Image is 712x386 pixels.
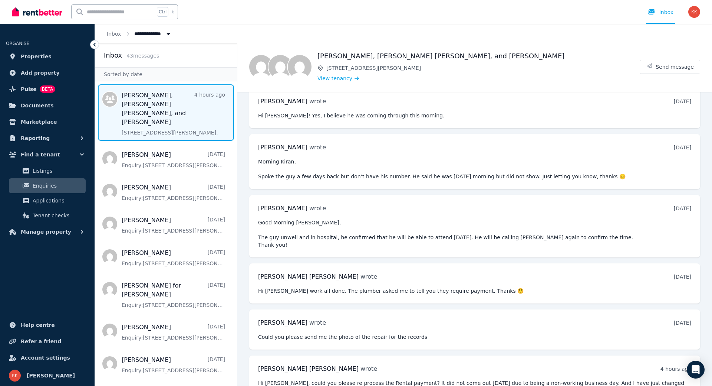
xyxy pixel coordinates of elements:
[640,60,700,74] button: Send message
[21,337,61,346] span: Refer a friend
[309,319,326,326] span: wrote
[33,166,83,175] span: Listings
[6,131,89,146] button: Reporting
[6,114,89,129] a: Marketplace
[33,181,83,190] span: Enquiries
[268,55,292,79] img: Joel Crean
[258,273,359,280] span: [PERSON_NAME] [PERSON_NAME]
[360,273,377,280] span: wrote
[122,216,225,234] a: [PERSON_NAME][DATE]Enquiry:[STREET_ADDRESS][PERSON_NAME].
[21,150,60,159] span: Find a tenant
[687,361,705,379] div: Open Intercom Messenger
[674,98,691,104] time: [DATE]
[95,67,237,81] div: Sorted by date
[6,350,89,365] a: Account settings
[647,9,673,16] div: Inbox
[21,353,70,362] span: Account settings
[6,82,89,97] a: PulseBETA
[21,68,60,77] span: Add property
[122,323,225,341] a: [PERSON_NAME][DATE]Enquiry:[STREET_ADDRESS][PERSON_NAME].
[21,101,54,110] span: Documents
[656,63,694,71] span: Send message
[258,98,307,105] span: [PERSON_NAME]
[258,219,691,249] pre: Good Morning [PERSON_NAME], The guy unwell and in hospital, he confirmed that he will be able to ...
[360,365,377,372] span: wrote
[660,366,691,372] time: 4 hours ago
[317,75,359,82] a: View tenancy
[95,24,184,43] nav: Breadcrumb
[9,370,21,382] img: Kiran Kumar
[6,65,89,80] a: Add property
[288,55,311,79] img: Tawnee Campbell
[33,196,83,205] span: Applications
[122,183,225,202] a: [PERSON_NAME][DATE]Enquiry:[STREET_ADDRESS][PERSON_NAME].
[171,9,174,15] span: k
[326,64,640,72] span: [STREET_ADDRESS][PERSON_NAME]
[104,50,122,61] h2: Inbox
[258,287,691,295] pre: Hi [PERSON_NAME] work all done. The plumber asked me to tell you they require payment. Thanks ☺️
[122,91,225,136] a: [PERSON_NAME], [PERSON_NAME] [PERSON_NAME], and [PERSON_NAME]4 hours ago[STREET_ADDRESS][PERSON_N...
[21,52,52,61] span: Properties
[21,134,50,143] span: Reporting
[249,55,273,79] img: Dannielle Sheridan Campbell-Crean
[674,205,691,211] time: [DATE]
[9,193,86,208] a: Applications
[688,6,700,18] img: Kiran Kumar
[258,365,359,372] span: [PERSON_NAME] [PERSON_NAME]
[107,31,121,37] a: Inbox
[309,144,326,151] span: wrote
[122,150,225,169] a: [PERSON_NAME][DATE]Enquiry:[STREET_ADDRESS][PERSON_NAME].
[258,319,307,326] span: [PERSON_NAME]
[258,205,307,212] span: [PERSON_NAME]
[157,7,168,17] span: Ctrl
[258,333,691,341] pre: Could you please send me the photo of the repair for the records
[33,211,83,220] span: Tenant checks
[21,227,71,236] span: Manage property
[122,281,225,309] a: [PERSON_NAME] for [PERSON_NAME][DATE]Enquiry:[STREET_ADDRESS][PERSON_NAME].
[9,208,86,223] a: Tenant checks
[40,85,55,93] span: BETA
[126,53,159,59] span: 43 message s
[6,98,89,113] a: Documents
[6,41,29,46] span: ORGANISE
[6,49,89,64] a: Properties
[21,85,37,94] span: Pulse
[6,224,89,239] button: Manage property
[258,112,691,119] pre: Hi [PERSON_NAME]! Yes, I believe he was coming through this morning.
[258,158,691,180] pre: Morning Kiran, Spoke the guy a few days back but don’t have his number. He said he was [DATE] mor...
[6,147,89,162] button: Find a tenant
[674,320,691,326] time: [DATE]
[317,75,352,82] span: View tenancy
[309,205,326,212] span: wrote
[258,144,307,151] span: [PERSON_NAME]
[122,356,225,374] a: [PERSON_NAME][DATE]Enquiry:[STREET_ADDRESS][PERSON_NAME].
[6,318,89,333] a: Help centre
[317,51,640,61] h1: [PERSON_NAME], [PERSON_NAME] [PERSON_NAME], and [PERSON_NAME]
[309,98,326,105] span: wrote
[12,6,62,17] img: RentBetter
[6,334,89,349] a: Refer a friend
[674,274,691,280] time: [DATE]
[21,321,55,330] span: Help centre
[122,249,225,267] a: [PERSON_NAME][DATE]Enquiry:[STREET_ADDRESS][PERSON_NAME].
[674,145,691,150] time: [DATE]
[21,117,57,126] span: Marketplace
[27,371,75,380] span: [PERSON_NAME]
[9,178,86,193] a: Enquiries
[9,163,86,178] a: Listings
